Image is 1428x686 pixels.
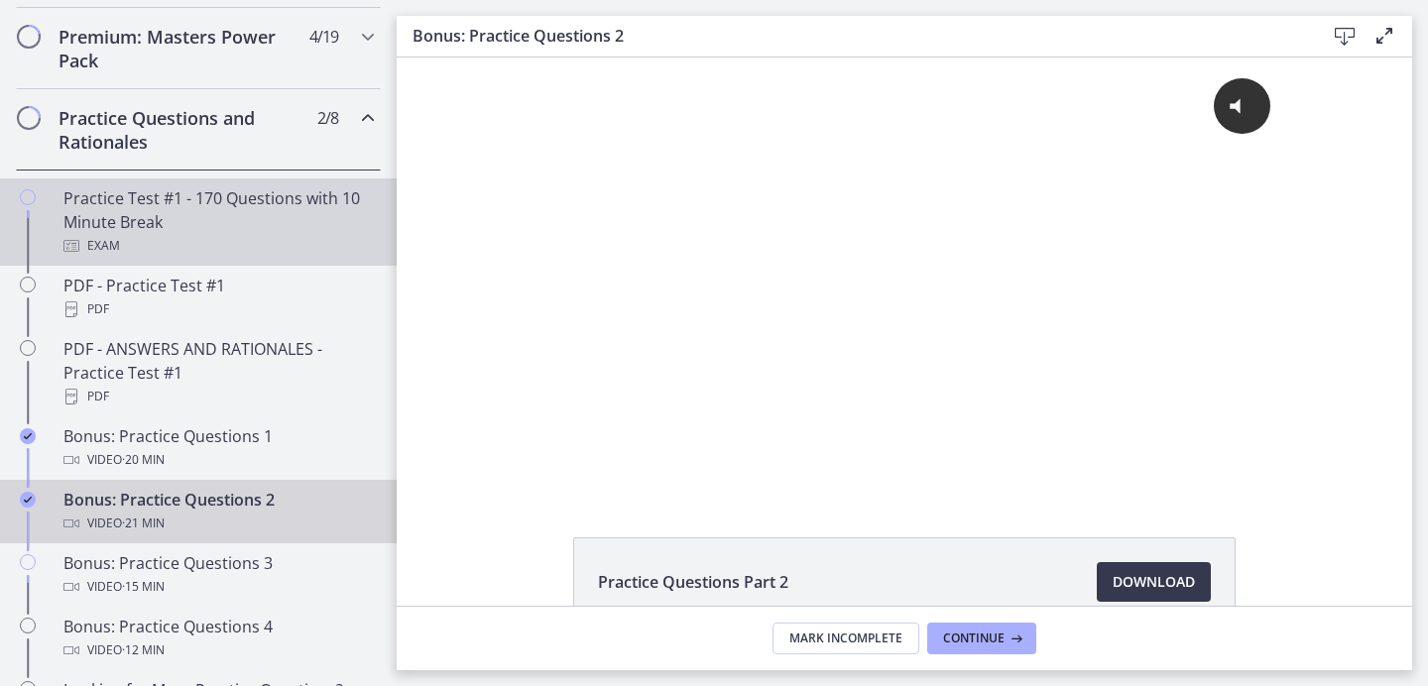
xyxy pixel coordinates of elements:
[122,638,165,662] span: · 12 min
[413,24,1293,48] h3: Bonus: Practice Questions 2
[397,57,1412,492] iframe: Video Lesson
[943,630,1005,646] span: Continue
[122,575,165,599] span: · 15 min
[1113,570,1195,594] span: Download
[63,385,373,408] div: PDF
[122,448,165,472] span: · 20 min
[63,512,373,535] div: Video
[309,25,338,49] span: 4 / 19
[63,448,373,472] div: Video
[122,512,165,535] span: · 21 min
[63,424,373,472] div: Bonus: Practice Questions 1
[59,106,300,154] h2: Practice Questions and Rationales
[1097,562,1211,602] a: Download
[20,492,36,508] i: Completed
[63,575,373,599] div: Video
[63,615,373,662] div: Bonus: Practice Questions 4
[63,274,373,321] div: PDF - Practice Test #1
[63,488,373,535] div: Bonus: Practice Questions 2
[773,623,919,654] button: Mark Incomplete
[789,630,902,646] span: Mark Incomplete
[59,25,300,72] h2: Premium: Masters Power Pack
[20,428,36,444] i: Completed
[63,551,373,599] div: Bonus: Practice Questions 3
[598,570,788,594] span: Practice Questions Part 2
[63,337,373,408] div: PDF - ANSWERS AND RATIONALES - Practice Test #1
[63,234,373,258] div: Exam
[317,106,338,130] span: 2 / 8
[63,638,373,662] div: Video
[927,623,1036,654] button: Continue
[63,186,373,258] div: Practice Test #1 - 170 Questions with 10 Minute Break
[63,297,373,321] div: PDF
